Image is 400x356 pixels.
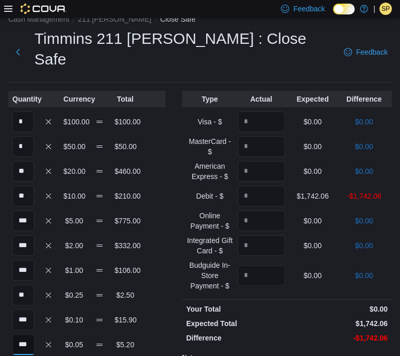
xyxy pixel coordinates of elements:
[63,117,85,127] p: $100.00
[63,265,85,276] p: $1.00
[63,166,85,176] p: $20.00
[379,3,392,15] div: Sarah Pieterse
[186,94,234,104] p: Type
[289,191,337,201] p: $1,742.06
[381,3,390,15] span: SP
[289,304,388,314] p: $0.00
[186,191,234,201] p: Debit - $
[8,14,392,26] nav: An example of EuiBreadcrumbs
[12,310,35,330] input: Quantity
[78,15,151,23] button: 211 [PERSON_NAME]
[114,240,136,251] p: $332.00
[35,28,334,70] h1: Timmins 211 [PERSON_NAME] : Close Safe
[340,117,388,127] p: $0.00
[340,42,392,62] a: Feedback
[340,216,388,226] p: $0.00
[373,3,375,15] p: |
[114,315,136,325] p: $15.90
[186,318,285,329] p: Expected Total
[12,211,35,231] input: Quantity
[114,339,136,350] p: $5.20
[63,216,85,226] p: $5.00
[186,333,285,343] p: Difference
[12,161,34,182] input: Quantity
[114,166,136,176] p: $460.00
[340,191,388,201] p: -$1,742.06
[186,161,234,182] p: American Express - $
[8,42,28,62] button: Next
[186,211,234,231] p: Online Payment - $
[186,304,285,314] p: Your Total
[289,333,388,343] p: -$1,742.06
[114,265,136,276] p: $106.00
[12,260,35,281] input: Quantity
[238,235,285,256] input: Quantity
[114,290,136,300] p: $2.50
[289,117,337,127] p: $0.00
[186,235,234,256] p: Integrated Gift Card - $
[114,216,136,226] p: $775.00
[289,270,337,281] p: $0.00
[12,111,34,132] input: Quantity
[289,240,337,251] p: $0.00
[160,15,195,23] button: Close Safe
[238,265,285,286] input: Quantity
[340,94,388,104] p: Difference
[238,111,285,132] input: Quantity
[21,4,66,14] img: Cova
[289,166,337,176] p: $0.00
[356,47,388,57] span: Feedback
[12,235,35,256] input: Quantity
[114,191,136,201] p: $210.00
[186,117,234,127] p: Visa - $
[238,186,285,206] input: Quantity
[238,161,285,182] input: Quantity
[12,285,34,305] input: Quantity
[293,4,325,14] span: Feedback
[238,94,285,104] p: Actual
[63,94,85,104] p: Currency
[289,94,337,104] p: Expected
[289,318,388,329] p: $1,742.06
[12,136,34,157] input: Quantity
[333,4,355,14] input: Dark Mode
[12,94,34,104] p: Quantity
[186,136,234,157] p: MasterCard - $
[63,315,85,325] p: $0.10
[238,136,285,157] input: Quantity
[63,290,85,300] p: $0.25
[340,240,388,251] p: $0.00
[340,141,388,152] p: $0.00
[289,216,337,226] p: $0.00
[12,334,35,355] input: Quantity
[63,339,85,350] p: $0.05
[8,15,69,23] button: Cash Management
[186,260,234,291] p: Budguide In-Store Payment - $
[114,141,136,152] p: $50.00
[63,191,85,201] p: $10.00
[340,270,388,281] p: $0.00
[63,240,85,251] p: $2.00
[114,117,136,127] p: $100.00
[238,211,285,231] input: Quantity
[289,141,337,152] p: $0.00
[114,94,136,104] p: Total
[63,141,85,152] p: $50.00
[12,186,34,206] input: Quantity
[340,166,388,176] p: $0.00
[333,14,334,15] span: Dark Mode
